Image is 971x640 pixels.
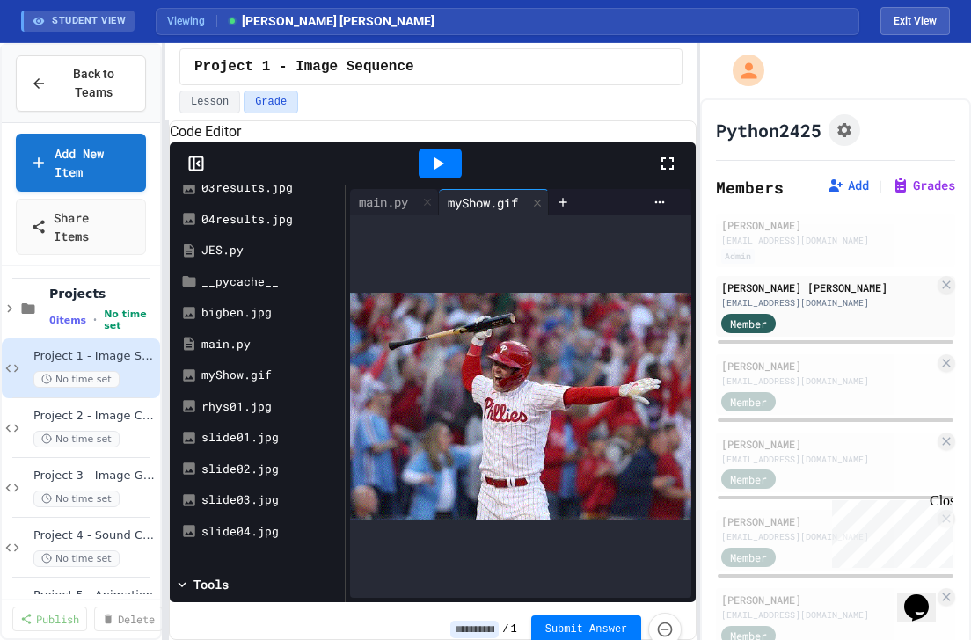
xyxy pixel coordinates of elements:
[721,217,950,233] div: [PERSON_NAME]
[201,211,339,229] div: 04results.jpg
[730,316,767,331] span: Member
[201,461,339,478] div: slide02.jpg
[721,375,934,388] div: [EMAIL_ADDRESS][DOMAIN_NAME]
[714,50,769,91] div: My Account
[730,471,767,487] span: Member
[201,336,339,353] div: main.py
[33,528,157,543] span: Project 4 - Sound Collage
[201,523,339,541] div: slide04.jpg
[167,13,217,29] span: Viewing
[33,349,157,364] span: Project 1 - Image Sequence
[892,177,955,194] button: Grades
[94,607,163,631] a: Delete
[721,530,934,543] div: [EMAIL_ADDRESS][DOMAIN_NAME]
[93,313,97,327] span: •
[33,550,120,567] span: No time set
[201,242,339,259] div: JES.py
[721,592,934,607] div: [PERSON_NAME]
[721,513,934,529] div: [PERSON_NAME]
[721,296,934,309] div: [EMAIL_ADDRESS][DOMAIN_NAME]
[49,286,157,302] span: Projects
[827,177,869,194] button: Add
[721,436,934,452] div: [PERSON_NAME]
[201,367,339,384] div: myShow.gif
[201,304,339,322] div: bigben.jpg
[880,7,950,35] button: Exit student view
[201,179,339,197] div: 03results.jpg
[16,55,146,112] button: Back to Teams
[33,431,120,447] span: No time set
[201,398,339,416] div: rhys01.jpg
[201,429,339,447] div: slide01.jpg
[716,118,821,142] h1: Python2425
[52,14,126,29] span: STUDENT VIEW
[716,175,784,200] h2: Members
[49,315,86,326] span: 0 items
[33,469,157,484] span: Project 3 - Image Graffiti
[721,358,934,374] div: [PERSON_NAME]
[16,199,146,255] a: Share Items
[730,549,767,565] span: Member
[201,273,339,291] div: __pycache__
[825,493,953,568] iframe: chat widget
[33,371,120,388] span: No time set
[721,234,950,247] div: [EMAIL_ADDRESS][DOMAIN_NAME]
[829,114,860,146] button: Assignment Settings
[33,588,157,603] span: Project 5 - Animation
[33,409,157,424] span: Project 2 - Image Collage
[104,309,157,331] span: No time set
[201,491,339,509] div: slide03.jpg
[721,608,934,622] div: [EMAIL_ADDRESS][DOMAIN_NAME]
[57,65,131,102] span: Back to Teams
[244,91,298,113] button: Grade
[876,175,885,196] span: |
[16,134,146,192] a: Add New Item
[721,453,934,466] div: [EMAIL_ADDRESS][DOMAIN_NAME]
[194,56,414,77] span: Project 1 - Image Sequence
[721,249,755,264] div: Admin
[897,570,953,622] iframe: chat widget
[179,91,240,113] button: Lesson
[12,607,87,631] a: Publish
[7,7,121,112] div: Chat with us now!Close
[226,12,434,31] span: [PERSON_NAME] [PERSON_NAME]
[730,394,767,410] span: Member
[33,491,120,507] span: No time set
[721,280,934,295] div: [PERSON_NAME] [PERSON_NAME]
